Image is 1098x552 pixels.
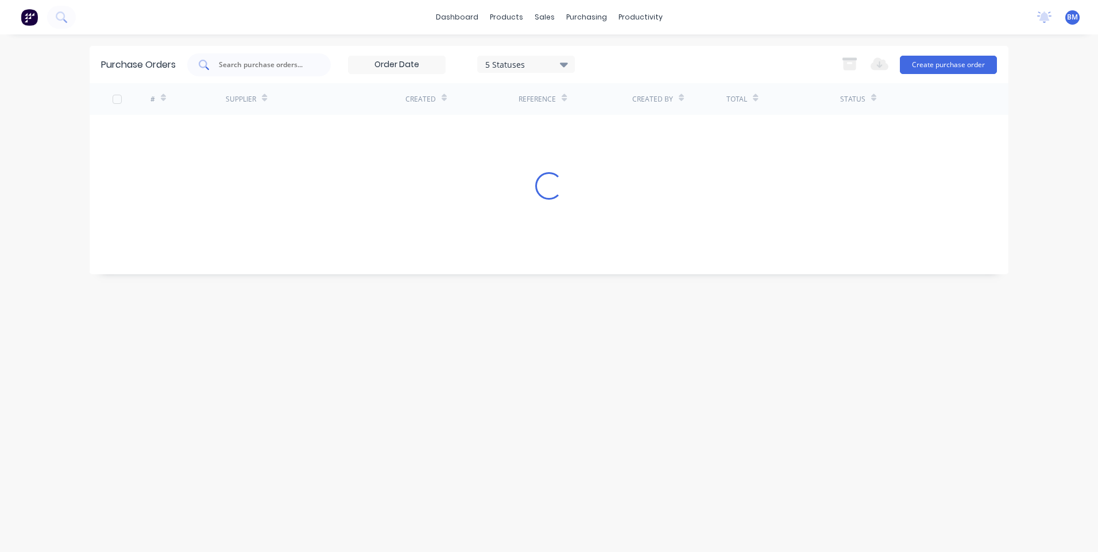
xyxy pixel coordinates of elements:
[613,9,668,26] div: productivity
[560,9,613,26] div: purchasing
[21,9,38,26] img: Factory
[218,59,313,71] input: Search purchase orders...
[529,9,560,26] div: sales
[349,56,445,73] input: Order Date
[150,94,155,104] div: #
[840,94,865,104] div: Status
[485,58,567,70] div: 5 Statuses
[405,94,436,104] div: Created
[101,58,176,72] div: Purchase Orders
[430,9,484,26] a: dashboard
[632,94,673,104] div: Created By
[900,56,997,74] button: Create purchase order
[1067,12,1078,22] span: BM
[226,94,256,104] div: Supplier
[484,9,529,26] div: products
[519,94,556,104] div: Reference
[726,94,747,104] div: Total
